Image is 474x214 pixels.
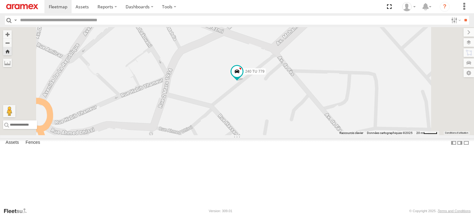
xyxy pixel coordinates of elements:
[339,131,363,135] button: Raccourcis clavier
[438,209,471,213] a: Terms and Conditions
[3,208,32,214] a: Visit our Website
[23,139,43,147] label: Fences
[409,209,471,213] div: © Copyright 2025 -
[3,59,12,67] label: Measure
[367,131,413,135] span: Données cartographiques ©2025
[3,38,12,47] button: Zoom out
[3,47,12,55] button: Zoom Home
[209,209,232,213] div: Version: 309.01
[6,4,38,9] img: aramex-logo.svg
[414,131,439,135] button: Échelle de la carte : 20 m pour 41 pixels
[3,105,15,117] button: Faites glisser Pegman sur la carte pour ouvrir Street View
[464,69,474,77] label: Map Settings
[440,2,450,12] i: ?
[451,138,457,147] label: Dock Summary Table to the Left
[400,2,418,11] div: Hassene Zaouali
[245,69,264,73] span: 240 TU 779
[463,138,469,147] label: Hide Summary Table
[445,132,468,134] a: Conditions d'utilisation (s'ouvre dans un nouvel onglet)
[13,16,18,25] label: Search Query
[2,139,22,147] label: Assets
[457,138,463,147] label: Dock Summary Table to the Right
[416,131,423,135] span: 20 m
[3,30,12,38] button: Zoom in
[449,16,462,25] label: Search Filter Options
